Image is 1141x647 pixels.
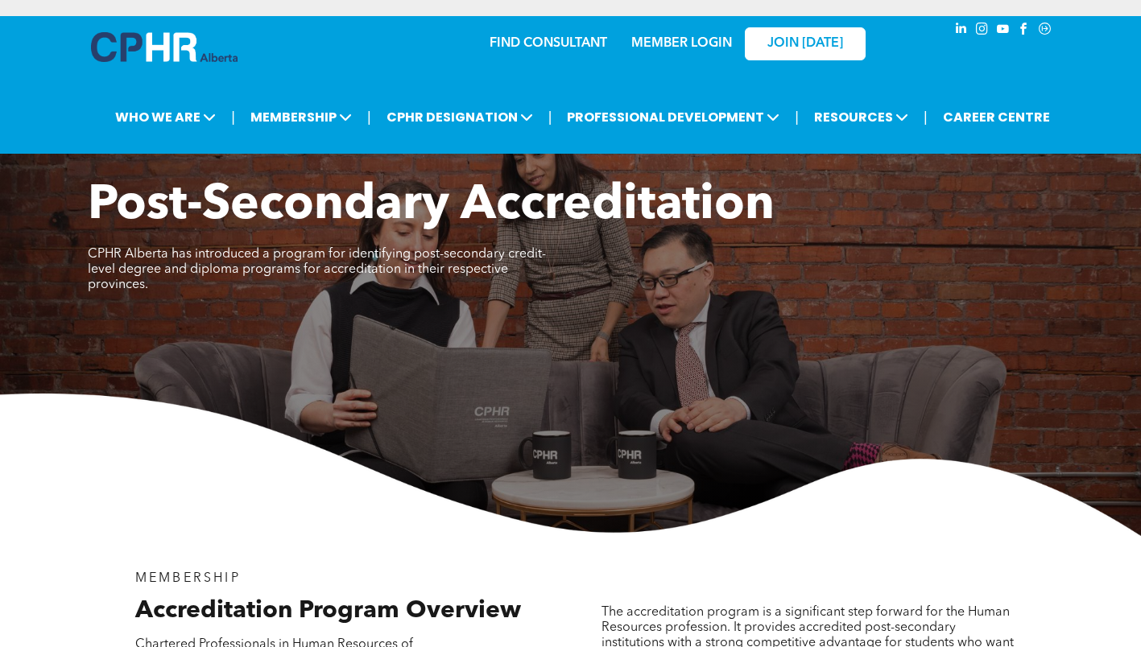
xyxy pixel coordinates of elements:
li: | [367,101,371,134]
a: Social network [1036,20,1054,42]
li: | [231,101,235,134]
a: MEMBER LOGIN [631,37,732,50]
span: MEMBERSHIP [246,102,357,132]
li: | [548,101,552,134]
a: JOIN [DATE] [745,27,866,60]
span: JOIN [DATE] [767,36,843,52]
span: MEMBERSHIP [135,572,241,585]
a: instagram [974,20,991,42]
li: | [924,101,928,134]
a: facebook [1015,20,1033,42]
img: A blue and white logo for cp alberta [91,32,238,62]
span: WHO WE ARE [110,102,221,132]
span: CPHR Alberta has introduced a program for identifying post-secondary credit-level degree and dipl... [88,248,546,291]
a: FIND CONSULTANT [490,37,607,50]
li: | [795,101,799,134]
a: CAREER CENTRE [938,102,1055,132]
a: youtube [994,20,1012,42]
a: linkedin [953,20,970,42]
span: Accreditation Program Overview [135,599,521,623]
span: PROFESSIONAL DEVELOPMENT [562,102,784,132]
span: Post-Secondary Accreditation [88,182,775,230]
span: RESOURCES [809,102,913,132]
span: CPHR DESIGNATION [382,102,538,132]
